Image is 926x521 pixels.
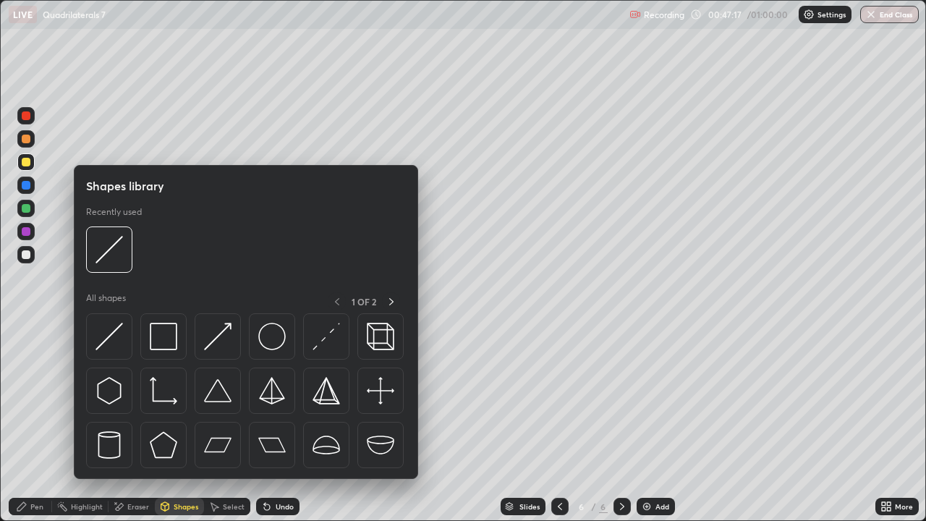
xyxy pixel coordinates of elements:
[150,377,177,404] img: svg+xml;charset=utf-8,%3Csvg%20xmlns%3D%22http%3A%2F%2Fwww.w3.org%2F2000%2Fsvg%22%20width%3D%2233...
[174,503,198,510] div: Shapes
[352,296,376,308] p: 1 OF 2
[865,9,877,20] img: end-class-cross
[860,6,919,23] button: End Class
[43,9,106,20] p: Quadrilaterals 7
[204,431,231,459] img: svg+xml;charset=utf-8,%3Csvg%20xmlns%3D%22http%3A%2F%2Fwww.w3.org%2F2000%2Fsvg%22%20width%3D%2244...
[519,503,540,510] div: Slides
[95,323,123,350] img: svg+xml;charset=utf-8,%3Csvg%20xmlns%3D%22http%3A%2F%2Fwww.w3.org%2F2000%2Fsvg%22%20width%3D%2230...
[95,377,123,404] img: svg+xml;charset=utf-8,%3Csvg%20xmlns%3D%22http%3A%2F%2Fwww.w3.org%2F2000%2Fsvg%22%20width%3D%2230...
[574,502,589,511] div: 6
[95,431,123,459] img: svg+xml;charset=utf-8,%3Csvg%20xmlns%3D%22http%3A%2F%2Fwww.w3.org%2F2000%2Fsvg%22%20width%3D%2228...
[895,503,913,510] div: More
[71,503,103,510] div: Highlight
[313,431,340,459] img: svg+xml;charset=utf-8,%3Csvg%20xmlns%3D%22http%3A%2F%2Fwww.w3.org%2F2000%2Fsvg%22%20width%3D%2238...
[641,501,653,512] img: add-slide-button
[313,377,340,404] img: svg+xml;charset=utf-8,%3Csvg%20xmlns%3D%22http%3A%2F%2Fwww.w3.org%2F2000%2Fsvg%22%20width%3D%2234...
[258,431,286,459] img: svg+xml;charset=utf-8,%3Csvg%20xmlns%3D%22http%3A%2F%2Fwww.w3.org%2F2000%2Fsvg%22%20width%3D%2244...
[150,323,177,350] img: svg+xml;charset=utf-8,%3Csvg%20xmlns%3D%22http%3A%2F%2Fwww.w3.org%2F2000%2Fsvg%22%20width%3D%2234...
[276,503,294,510] div: Undo
[204,323,231,350] img: svg+xml;charset=utf-8,%3Csvg%20xmlns%3D%22http%3A%2F%2Fwww.w3.org%2F2000%2Fsvg%22%20width%3D%2230...
[817,11,846,18] p: Settings
[599,500,608,513] div: 6
[367,323,394,350] img: svg+xml;charset=utf-8,%3Csvg%20xmlns%3D%22http%3A%2F%2Fwww.w3.org%2F2000%2Fsvg%22%20width%3D%2235...
[644,9,684,20] p: Recording
[367,431,394,459] img: svg+xml;charset=utf-8,%3Csvg%20xmlns%3D%22http%3A%2F%2Fwww.w3.org%2F2000%2Fsvg%22%20width%3D%2238...
[30,503,43,510] div: Pen
[655,503,669,510] div: Add
[86,292,126,310] p: All shapes
[367,377,394,404] img: svg+xml;charset=utf-8,%3Csvg%20xmlns%3D%22http%3A%2F%2Fwww.w3.org%2F2000%2Fsvg%22%20width%3D%2240...
[223,503,245,510] div: Select
[258,377,286,404] img: svg+xml;charset=utf-8,%3Csvg%20xmlns%3D%22http%3A%2F%2Fwww.w3.org%2F2000%2Fsvg%22%20width%3D%2234...
[150,431,177,459] img: svg+xml;charset=utf-8,%3Csvg%20xmlns%3D%22http%3A%2F%2Fwww.w3.org%2F2000%2Fsvg%22%20width%3D%2234...
[13,9,33,20] p: LIVE
[629,9,641,20] img: recording.375f2c34.svg
[258,323,286,350] img: svg+xml;charset=utf-8,%3Csvg%20xmlns%3D%22http%3A%2F%2Fwww.w3.org%2F2000%2Fsvg%22%20width%3D%2236...
[86,206,142,218] p: Recently used
[592,502,596,511] div: /
[803,9,815,20] img: class-settings-icons
[313,323,340,350] img: svg+xml;charset=utf-8,%3Csvg%20xmlns%3D%22http%3A%2F%2Fwww.w3.org%2F2000%2Fsvg%22%20width%3D%2230...
[95,236,123,263] img: svg+xml;charset=utf-8,%3Csvg%20xmlns%3D%22http%3A%2F%2Fwww.w3.org%2F2000%2Fsvg%22%20width%3D%2230...
[86,177,164,195] h5: Shapes library
[127,503,149,510] div: Eraser
[204,377,231,404] img: svg+xml;charset=utf-8,%3Csvg%20xmlns%3D%22http%3A%2F%2Fwww.w3.org%2F2000%2Fsvg%22%20width%3D%2238...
